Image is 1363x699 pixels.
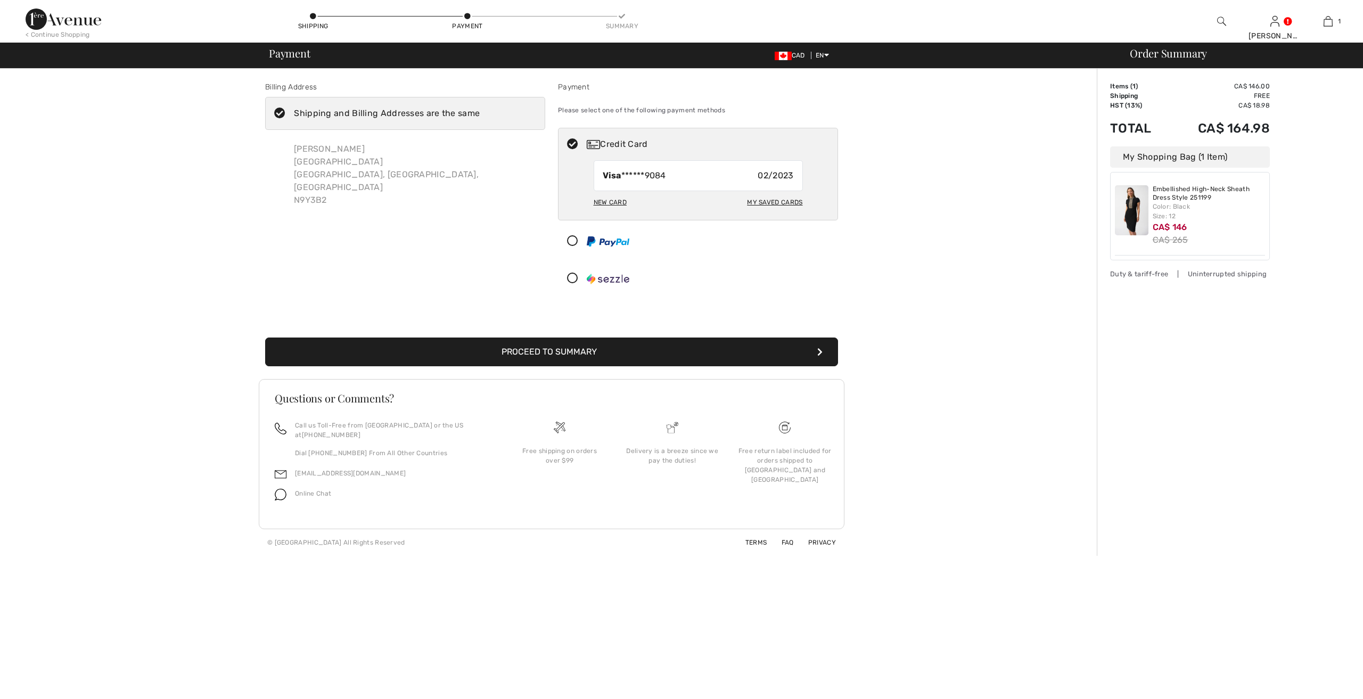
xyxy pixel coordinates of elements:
span: EN [816,52,829,59]
div: [PERSON_NAME] [1249,30,1301,42]
div: My Saved Cards [747,193,802,211]
span: Payment [269,48,310,59]
div: Free return label included for orders shipped to [GEOGRAPHIC_DATA] and [GEOGRAPHIC_DATA] [737,446,833,484]
div: Shipping and Billing Addresses are the same [294,107,480,120]
span: Online Chat [295,490,331,497]
div: Delivery is a breeze since we pay the duties! [625,446,720,465]
div: Please select one of the following payment methods [558,97,838,124]
div: Duty & tariff-free | Uninterrupted shipping [1110,269,1270,279]
div: < Continue Shopping [26,30,90,39]
h3: Questions or Comments? [275,393,828,404]
td: Items ( ) [1110,81,1168,91]
div: Free shipping on orders over $99 [512,446,607,465]
img: call [275,423,286,434]
td: CA$ 164.98 [1168,110,1270,146]
button: Proceed to Summary [265,338,838,366]
div: My Shopping Bag (1 Item) [1110,146,1270,168]
a: FAQ [769,539,794,546]
s: CA$ 265 [1153,235,1188,245]
td: Shipping [1110,91,1168,101]
a: Embellished High-Neck Sheath Dress Style 251199 [1153,185,1266,202]
a: Terms [733,539,767,546]
a: Privacy [795,539,836,546]
td: CA$ 146.00 [1168,81,1270,91]
img: My Bag [1324,15,1333,28]
td: CA$ 18.98 [1168,101,1270,110]
p: Call us Toll-Free from [GEOGRAPHIC_DATA] or the US at [295,421,490,440]
div: [PERSON_NAME] [GEOGRAPHIC_DATA] [GEOGRAPHIC_DATA], [GEOGRAPHIC_DATA], [GEOGRAPHIC_DATA] N9Y3B2 [285,134,545,215]
img: 1ère Avenue [26,9,101,30]
img: Credit Card [587,140,600,149]
a: [EMAIL_ADDRESS][DOMAIN_NAME] [295,470,406,477]
div: Summary [606,21,638,31]
img: email [275,468,286,480]
img: Free shipping on orders over $99 [779,422,791,433]
td: HST (13%) [1110,101,1168,110]
img: search the website [1217,15,1226,28]
a: Sign In [1270,16,1279,26]
img: chat [275,489,286,500]
div: Billing Address [265,81,545,93]
strong: Visa [603,170,621,180]
span: 1 [1132,83,1136,90]
div: Color: Black Size: 12 [1153,202,1266,221]
span: CAD [775,52,809,59]
a: [PHONE_NUMBER] [302,431,360,439]
a: 1 [1302,15,1354,28]
img: Embellished High-Neck Sheath Dress Style 251199 [1115,185,1148,235]
div: Shipping [297,21,329,31]
div: Payment [451,21,483,31]
img: Delivery is a breeze since we pay the duties! [667,422,678,433]
div: © [GEOGRAPHIC_DATA] All Rights Reserved [267,538,405,547]
div: Credit Card [587,138,831,151]
span: 02/2023 [758,169,793,182]
td: Free [1168,91,1270,101]
span: 1 [1338,17,1341,26]
img: Free shipping on orders over $99 [554,422,565,433]
img: Sezzle [587,274,629,284]
img: My Info [1270,15,1279,28]
div: Payment [558,81,838,93]
td: Total [1110,110,1168,146]
p: Dial [PHONE_NUMBER] From All Other Countries [295,448,490,458]
span: CA$ 146 [1153,222,1187,232]
div: Order Summary [1117,48,1357,59]
img: PayPal [587,236,629,246]
img: Canadian Dollar [775,52,792,60]
div: New Card [594,193,627,211]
